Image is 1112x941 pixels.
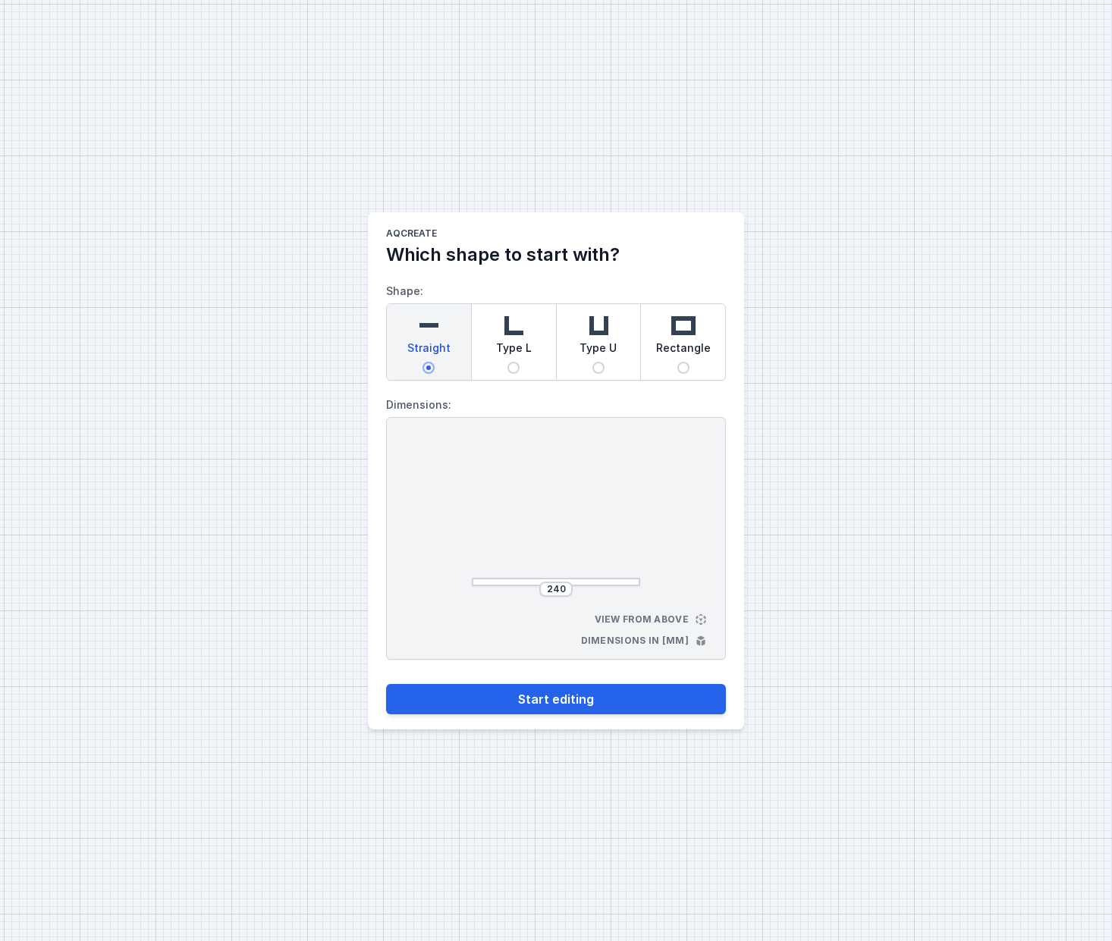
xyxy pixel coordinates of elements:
button: Start editing [386,684,726,714]
span: Straight [407,340,451,362]
input: Dimension [mm] [544,583,568,595]
img: rectangle.svg [668,310,699,340]
input: Type L [507,362,520,374]
img: l-shaped.svg [498,310,529,340]
input: Straight [422,362,435,374]
h2: Which shape to start with? [386,243,726,267]
h1: AQcreate [386,227,726,243]
img: u-shaped.svg [583,310,614,340]
label: Shape: [386,279,726,381]
span: Type U [580,340,617,362]
span: Type L [496,340,532,362]
input: Type U [592,362,605,374]
img: straight.svg [413,310,444,340]
label: Dimensions: [386,393,726,417]
span: Rectangle [656,340,711,362]
input: Rectangle [677,362,690,374]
